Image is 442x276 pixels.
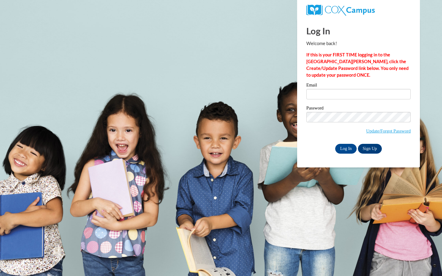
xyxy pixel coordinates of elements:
[358,144,382,154] a: Sign Up
[366,128,411,133] a: Update/Forgot Password
[335,144,357,154] input: Log In
[306,7,375,12] a: COX Campus
[306,40,411,47] p: Welcome back!
[306,5,375,16] img: COX Campus
[306,83,411,89] label: Email
[306,106,411,112] label: Password
[306,52,409,78] strong: If this is your FIRST TIME logging in to the [GEOGRAPHIC_DATA][PERSON_NAME], click the Create/Upd...
[306,25,411,37] h1: Log In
